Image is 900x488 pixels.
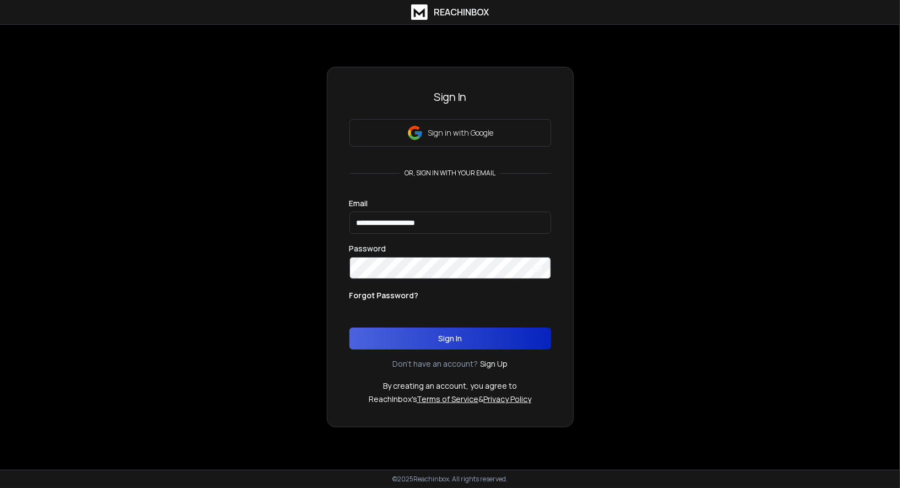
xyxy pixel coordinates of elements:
button: Sign In [349,328,551,350]
a: Privacy Policy [483,394,531,404]
a: Sign Up [480,358,508,369]
p: or, sign in with your email [400,169,500,178]
p: © 2025 Reachinbox. All rights reserved. [392,475,508,484]
p: Forgot Password? [349,290,419,301]
a: ReachInbox [411,4,489,20]
p: Don't have an account? [392,358,478,369]
img: logo [411,4,428,20]
h1: ReachInbox [434,6,489,19]
p: ReachInbox's & [369,394,531,405]
p: Sign in with Google [428,127,493,138]
a: Terms of Service [417,394,478,404]
button: Sign in with Google [349,119,551,147]
h3: Sign In [349,89,551,105]
p: By creating an account, you agree to [383,380,517,392]
label: Password [349,245,386,253]
label: Email [349,200,368,207]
